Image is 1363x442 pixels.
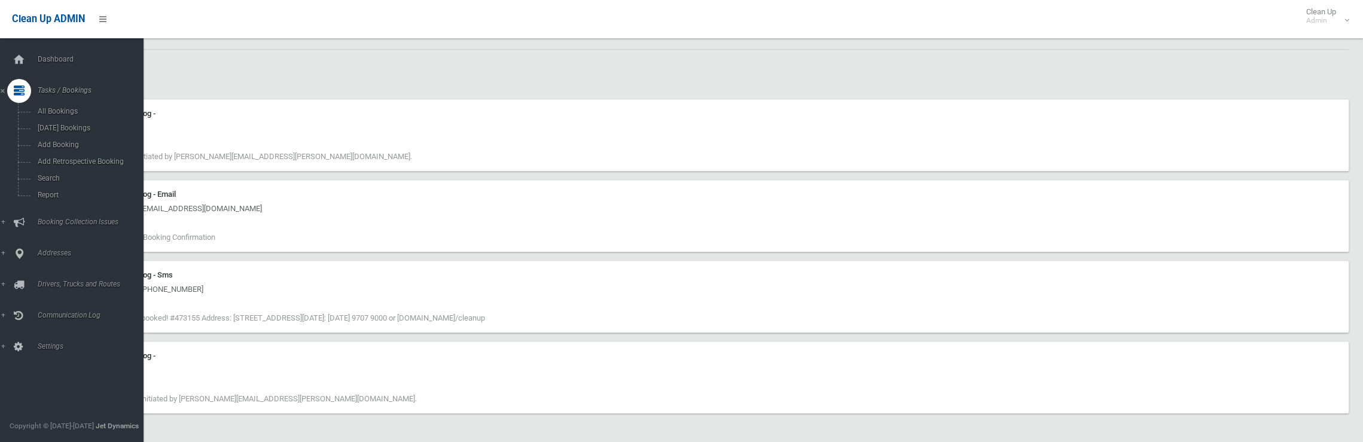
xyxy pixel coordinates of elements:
span: Drivers, Trucks and Routes [34,280,153,288]
span: Settings [34,342,153,350]
span: Your Clean-Up is booked! #473155 Address: [STREET_ADDRESS][DATE]: [DATE] 9707 9000 or [DOMAIN_NAM... [84,313,485,322]
span: Copyright © [DATE]-[DATE] [10,422,94,430]
span: Booking Collection Issues [34,218,153,226]
span: Booked Clean Up Booking Confirmation [84,233,215,242]
span: [DATE] Bookings [34,124,142,132]
small: Admin [1306,16,1336,25]
span: Report [34,191,142,199]
span: Addresses [34,249,153,257]
div: [DATE] 1:12 pm [84,363,1341,377]
div: [DATE] 1:13 pm - [EMAIL_ADDRESS][DOMAIN_NAME] [84,202,1341,216]
div: Communication Log - Email [84,187,1341,202]
span: Add Retrospective Booking [34,157,142,166]
span: Dashboard [34,55,153,63]
div: Communication Log - [84,106,1341,121]
h2: History [53,64,1349,80]
span: All Bookings [34,107,142,115]
span: Booking created initiated by [PERSON_NAME][EMAIL_ADDRESS][PERSON_NAME][DOMAIN_NAME]. [84,394,417,403]
span: Search [34,174,142,182]
span: Tasks / Bookings [34,86,153,95]
div: [DATE] 1:12 pm - [PHONE_NUMBER] [84,282,1341,297]
div: Communication Log - [84,349,1341,363]
div: Communication Log - Sms [84,268,1341,282]
span: Clean Up [1300,7,1348,25]
strong: Jet Dynamics [96,422,139,430]
div: [DATE] 2:37 pm [84,121,1341,135]
span: Clean Up ADMIN [12,13,85,25]
span: Communication Log [34,311,153,319]
span: Booking edited initiated by [PERSON_NAME][EMAIL_ADDRESS][PERSON_NAME][DOMAIN_NAME]. [84,152,412,161]
span: Add Booking [34,141,142,149]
